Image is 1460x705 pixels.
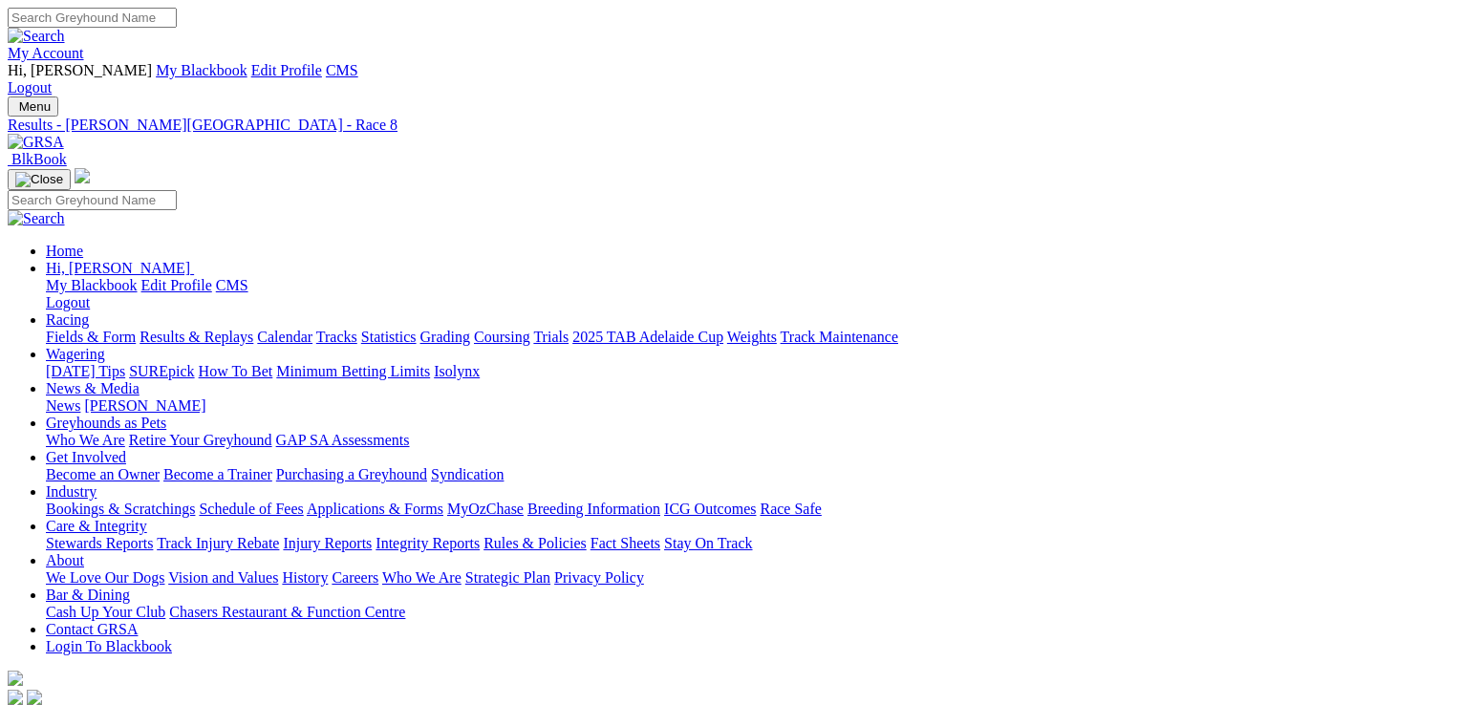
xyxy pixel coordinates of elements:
a: Purchasing a Greyhound [276,466,427,482]
img: facebook.svg [8,690,23,705]
a: We Love Our Dogs [46,569,164,586]
a: CMS [216,277,248,293]
a: Minimum Betting Limits [276,363,430,379]
img: logo-grsa-white.png [8,671,23,686]
a: CMS [326,62,358,78]
a: Get Involved [46,449,126,465]
a: Bar & Dining [46,587,130,603]
a: Rules & Policies [483,535,587,551]
a: My Blackbook [46,277,138,293]
a: Syndication [431,466,504,482]
a: Calendar [257,329,312,345]
a: Industry [46,483,97,500]
a: Vision and Values [168,569,278,586]
input: Search [8,190,177,210]
a: Become an Owner [46,466,160,482]
a: ICG Outcomes [664,501,756,517]
a: Racing [46,311,89,328]
a: Bookings & Scratchings [46,501,195,517]
span: Hi, [PERSON_NAME] [8,62,152,78]
a: Applications & Forms [307,501,443,517]
div: Racing [46,329,1438,346]
a: Logout [46,294,90,310]
a: Edit Profile [141,277,212,293]
a: Stewards Reports [46,535,153,551]
img: Search [8,210,65,227]
span: BlkBook [11,151,67,167]
a: Chasers Restaurant & Function Centre [169,604,405,620]
span: Hi, [PERSON_NAME] [46,260,190,276]
img: logo-grsa-white.png [75,168,90,183]
div: Hi, [PERSON_NAME] [46,277,1438,311]
a: [DATE] Tips [46,363,125,379]
a: Who We Are [382,569,462,586]
a: 2025 TAB Adelaide Cup [572,329,723,345]
a: Contact GRSA [46,621,138,637]
a: Wagering [46,346,105,362]
div: News & Media [46,397,1438,415]
img: Close [15,172,63,187]
a: Trials [533,329,569,345]
a: News [46,397,80,414]
a: History [282,569,328,586]
div: Greyhounds as Pets [46,432,1438,449]
a: Coursing [474,329,530,345]
a: Login To Blackbook [46,638,172,654]
a: Hi, [PERSON_NAME] [46,260,194,276]
a: Edit Profile [251,62,322,78]
a: Become a Trainer [163,466,272,482]
a: Greyhounds as Pets [46,415,166,431]
a: Integrity Reports [376,535,480,551]
a: Retire Your Greyhound [129,432,272,448]
a: SUREpick [129,363,194,379]
div: Get Involved [46,466,1438,483]
a: How To Bet [199,363,273,379]
img: twitter.svg [27,690,42,705]
a: Race Safe [760,501,821,517]
a: Schedule of Fees [199,501,303,517]
a: [PERSON_NAME] [84,397,205,414]
a: My Blackbook [156,62,247,78]
a: Cash Up Your Club [46,604,165,620]
div: Bar & Dining [46,604,1438,621]
a: Who We Are [46,432,125,448]
a: Home [46,243,83,259]
button: Toggle navigation [8,96,58,117]
a: Fields & Form [46,329,136,345]
a: About [46,552,84,568]
a: Injury Reports [283,535,372,551]
a: Strategic Plan [465,569,550,586]
img: GRSA [8,134,64,151]
div: Wagering [46,363,1438,380]
a: Careers [332,569,378,586]
button: Toggle navigation [8,169,71,190]
div: My Account [8,62,1438,96]
a: Tracks [316,329,357,345]
a: My Account [8,45,84,61]
div: Care & Integrity [46,535,1438,552]
a: Logout [8,79,52,96]
a: Statistics [361,329,417,345]
img: Search [8,28,65,45]
a: Stay On Track [664,535,752,551]
div: Industry [46,501,1438,518]
span: Menu [19,99,51,114]
div: About [46,569,1438,587]
a: Isolynx [434,363,480,379]
a: Care & Integrity [46,518,147,534]
input: Search [8,8,177,28]
a: Results - [PERSON_NAME][GEOGRAPHIC_DATA] - Race 8 [8,117,1438,134]
a: News & Media [46,380,140,396]
a: Breeding Information [527,501,660,517]
a: Privacy Policy [554,569,644,586]
a: Fact Sheets [590,535,660,551]
a: Results & Replays [140,329,253,345]
a: BlkBook [8,151,67,167]
a: Track Injury Rebate [157,535,279,551]
a: GAP SA Assessments [276,432,410,448]
a: Weights [727,329,777,345]
a: MyOzChase [447,501,524,517]
a: Track Maintenance [781,329,898,345]
a: Grading [420,329,470,345]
